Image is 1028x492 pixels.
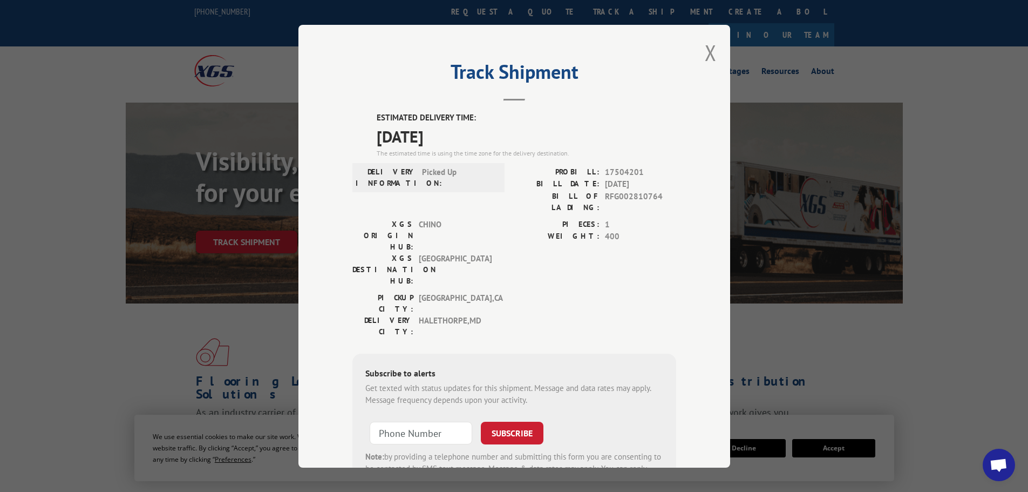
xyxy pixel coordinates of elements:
[356,166,417,188] label: DELIVERY INFORMATION:
[514,231,600,243] label: WEIGHT:
[514,178,600,191] label: BILL DATE:
[419,292,492,314] span: [GEOGRAPHIC_DATA] , CA
[605,218,676,231] span: 1
[605,231,676,243] span: 400
[352,64,676,85] h2: Track Shipment
[419,252,492,286] span: [GEOGRAPHIC_DATA]
[370,421,472,444] input: Phone Number
[365,366,663,382] div: Subscribe to alerts
[422,166,495,188] span: Picked Up
[514,166,600,178] label: PROBILL:
[983,449,1015,481] div: Open chat
[605,190,676,213] span: RFG002810764
[377,124,676,148] span: [DATE]
[365,382,663,406] div: Get texted with status updates for this shipment. Message and data rates may apply. Message frequ...
[365,451,384,461] strong: Note:
[514,190,600,213] label: BILL OF LADING:
[481,421,543,444] button: SUBSCRIBE
[352,292,413,314] label: PICKUP CITY:
[705,38,717,67] button: Close modal
[605,166,676,178] span: 17504201
[419,218,492,252] span: CHINO
[419,314,492,337] span: HALETHORPE , MD
[377,112,676,124] label: ESTIMATED DELIVERY TIME:
[352,252,413,286] label: XGS DESTINATION HUB:
[377,148,676,158] div: The estimated time is using the time zone for the delivery destination.
[514,218,600,231] label: PIECES:
[365,450,663,487] div: by providing a telephone number and submitting this form you are consenting to be contacted by SM...
[352,314,413,337] label: DELIVERY CITY:
[352,218,413,252] label: XGS ORIGIN HUB:
[605,178,676,191] span: [DATE]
